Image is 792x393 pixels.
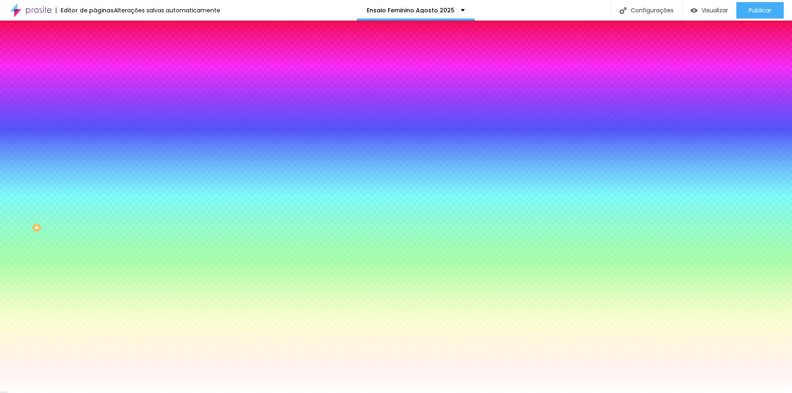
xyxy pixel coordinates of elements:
[114,7,220,13] div: Alterações salvas automaticamente
[620,7,627,14] img: Icone
[736,2,784,19] button: Publicar
[749,7,771,14] span: Publicar
[691,7,698,14] img: view-1.svg
[367,7,455,13] p: Ensaio Feminino Agosto 2025
[682,2,736,19] button: Visualizar
[702,7,728,14] span: Visualizar
[56,7,114,13] div: Editor de páginas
